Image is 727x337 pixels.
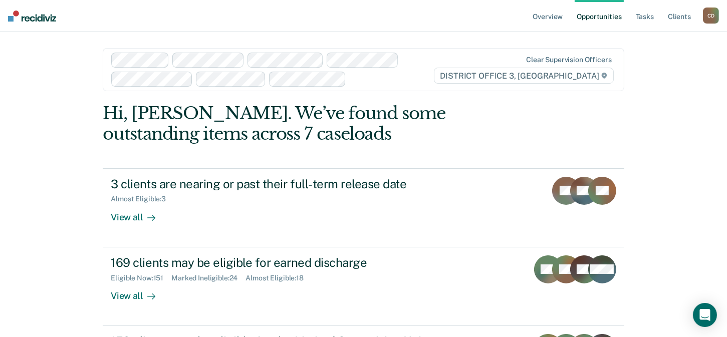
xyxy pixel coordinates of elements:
span: DISTRICT OFFICE 3, [GEOGRAPHIC_DATA] [434,68,614,84]
div: 3 clients are nearing or past their full-term release date [111,177,462,191]
img: Recidiviz [8,11,56,22]
div: C D [703,8,719,24]
div: Almost Eligible : 3 [111,195,174,203]
div: Marked Ineligible : 24 [171,274,246,282]
div: Hi, [PERSON_NAME]. We’ve found some outstanding items across 7 caseloads [103,103,520,144]
div: Open Intercom Messenger [693,303,717,327]
div: Eligible Now : 151 [111,274,171,282]
a: 3 clients are nearing or past their full-term release dateAlmost Eligible:3View all [103,168,624,247]
div: Almost Eligible : 18 [246,274,312,282]
div: Clear supervision officers [526,56,611,64]
button: CD [703,8,719,24]
div: View all [111,203,167,223]
a: 169 clients may be eligible for earned dischargeEligible Now:151Marked Ineligible:24Almost Eligib... [103,247,624,326]
div: View all [111,282,167,301]
div: 169 clients may be eligible for earned discharge [111,255,462,270]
